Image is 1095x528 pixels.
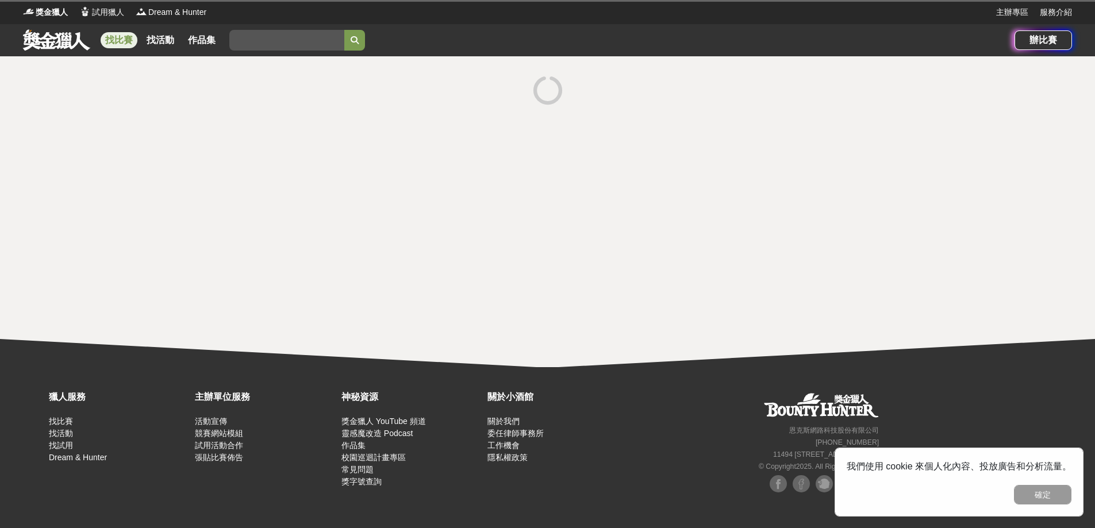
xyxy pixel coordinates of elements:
[136,6,206,18] a: LogoDream & Hunter
[341,465,374,474] a: 常見問題
[49,429,73,438] a: 找活動
[142,32,179,48] a: 找活動
[789,426,879,434] small: 恩克斯網路科技股份有限公司
[816,438,879,446] small: [PHONE_NUMBER]
[49,453,107,462] a: Dream & Hunter
[195,453,243,462] a: 張貼比賽佈告
[487,417,520,426] a: 關於我們
[49,390,189,404] div: 獵人服務
[49,441,73,450] a: 找試用
[487,453,528,462] a: 隱私權政策
[195,417,227,426] a: 活動宣傳
[195,429,243,438] a: 競賽網站模組
[79,6,124,18] a: Logo試用獵人
[816,475,833,492] img: Plurk
[36,6,68,18] span: 獎金獵人
[1040,6,1072,18] a: 服務介紹
[1014,485,1071,504] button: 確定
[487,441,520,450] a: 工作機會
[341,429,413,438] a: 靈感魔改造 Podcast
[23,6,68,18] a: Logo獎金獵人
[773,450,879,458] small: 11494 [STREET_ADDRESS] 3 樓
[136,6,147,17] img: Logo
[793,475,810,492] img: Facebook
[195,390,335,404] div: 主辦單位服務
[92,6,124,18] span: 試用獵人
[487,429,544,438] a: 委任律師事務所
[759,463,879,471] small: © Copyright 2025 . All Rights Reserved.
[183,32,220,48] a: 作品集
[770,475,787,492] img: Facebook
[341,477,382,486] a: 獎字號查詢
[341,417,426,426] a: 獎金獵人 YouTube 頻道
[79,6,91,17] img: Logo
[49,417,73,426] a: 找比賽
[847,461,1071,471] span: 我們使用 cookie 來個人化內容、投放廣告和分析流量。
[341,441,366,450] a: 作品集
[996,6,1028,18] a: 主辦專區
[487,390,628,404] div: 關於小酒館
[148,6,206,18] span: Dream & Hunter
[341,453,406,462] a: 校園巡迴計畫專區
[101,32,137,48] a: 找比賽
[23,6,34,17] img: Logo
[341,390,482,404] div: 神秘資源
[195,441,243,450] a: 試用活動合作
[1015,30,1072,50] a: 辦比賽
